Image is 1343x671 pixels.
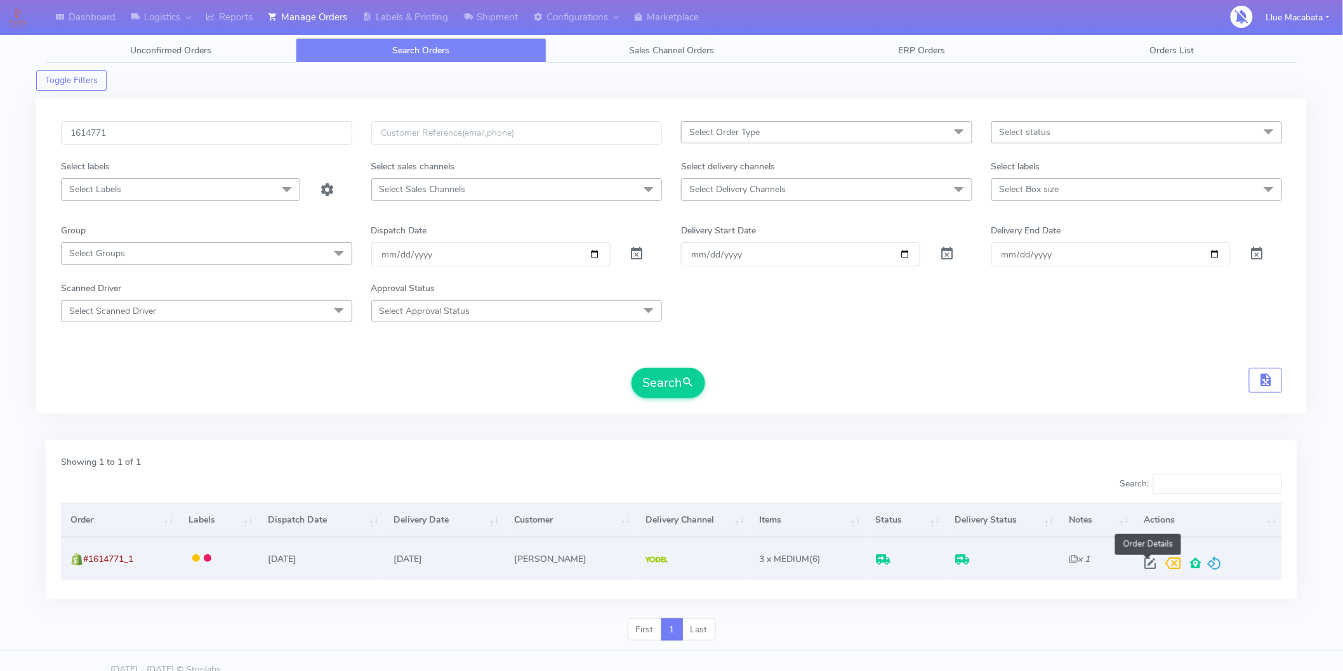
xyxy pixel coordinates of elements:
[83,553,133,565] span: #1614771_1
[1069,553,1090,565] i: x 1
[61,455,141,469] label: Showing 1 to 1 of 1
[46,38,1297,63] ul: Tabs
[380,183,466,195] span: Select Sales Channels
[69,247,125,259] span: Select Groups
[258,537,384,580] td: [DATE]
[69,183,121,195] span: Select Labels
[371,282,435,295] label: Approval Status
[750,503,866,537] th: Items: activate to sort column ascending
[1150,44,1194,56] span: Orders List
[1134,503,1282,537] th: Actions: activate to sort column ascending
[384,503,505,537] th: Delivery Date: activate to sort column ascending
[898,44,945,56] span: ERP Orders
[632,368,705,398] button: Search
[505,537,636,580] td: [PERSON_NAME]
[760,553,821,565] span: (6)
[393,44,450,56] span: Search Orders
[1153,474,1282,494] input: Search:
[945,503,1059,537] th: Delivery Status: activate to sort column ascending
[629,44,714,56] span: Sales Channel Orders
[384,537,505,580] td: [DATE]
[866,503,945,537] th: Status: activate to sort column ascending
[258,503,384,537] th: Dispatch Date: activate to sort column ascending
[371,121,663,145] input: Customer Reference(email,phone)
[130,44,211,56] span: Unconfirmed Orders
[61,121,352,145] input: Order Id
[991,160,1040,173] label: Select labels
[1000,183,1059,195] span: Select Box size
[991,224,1061,237] label: Delivery End Date
[645,557,668,563] img: Yodel
[179,503,258,537] th: Labels: activate to sort column ascending
[1000,126,1051,138] span: Select status
[61,160,110,173] label: Select labels
[61,503,179,537] th: Order: activate to sort column ascending
[1257,4,1339,30] button: Llue Macabata
[69,305,156,317] span: Select Scanned Driver
[1059,503,1134,537] th: Notes: activate to sort column ascending
[505,503,636,537] th: Customer: activate to sort column ascending
[1120,474,1282,494] label: Search:
[61,282,121,295] label: Scanned Driver
[760,553,810,565] span: 3 x MEDIUM
[689,183,786,195] span: Select Delivery Channels
[689,126,760,138] span: Select Order Type
[661,618,683,641] a: 1
[61,224,86,237] label: Group
[681,224,756,237] label: Delivery Start Date
[36,70,107,91] button: Toggle Filters
[371,224,427,237] label: Dispatch Date
[681,160,775,173] label: Select delivery channels
[70,553,83,566] img: shopify.png
[636,503,750,537] th: Delivery Channel: activate to sort column ascending
[380,305,470,317] span: Select Approval Status
[371,160,455,173] label: Select sales channels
